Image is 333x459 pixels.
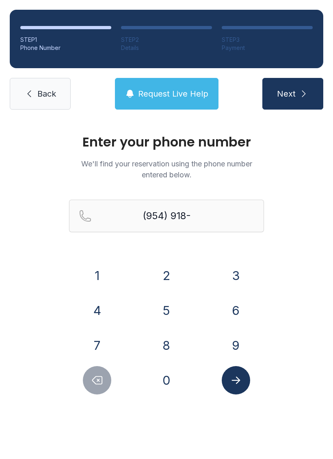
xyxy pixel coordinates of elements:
button: 8 [152,331,181,360]
button: 7 [83,331,111,360]
div: STEP 2 [121,36,212,44]
span: Back [37,88,56,99]
button: 5 [152,296,181,325]
span: Next [277,88,296,99]
button: 6 [222,296,250,325]
button: 1 [83,261,111,290]
input: Reservation phone number [69,200,264,232]
div: Phone Number [20,44,111,52]
button: Submit lookup form [222,366,250,394]
div: STEP 3 [222,36,313,44]
p: We'll find your reservation using the phone number entered below. [69,158,264,180]
button: 9 [222,331,250,360]
button: 4 [83,296,111,325]
div: Payment [222,44,313,52]
span: Request Live Help [138,88,208,99]
button: 2 [152,261,181,290]
button: Delete number [83,366,111,394]
div: Details [121,44,212,52]
div: STEP 1 [20,36,111,44]
button: 3 [222,261,250,290]
h1: Enter your phone number [69,136,264,149]
button: 0 [152,366,181,394]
